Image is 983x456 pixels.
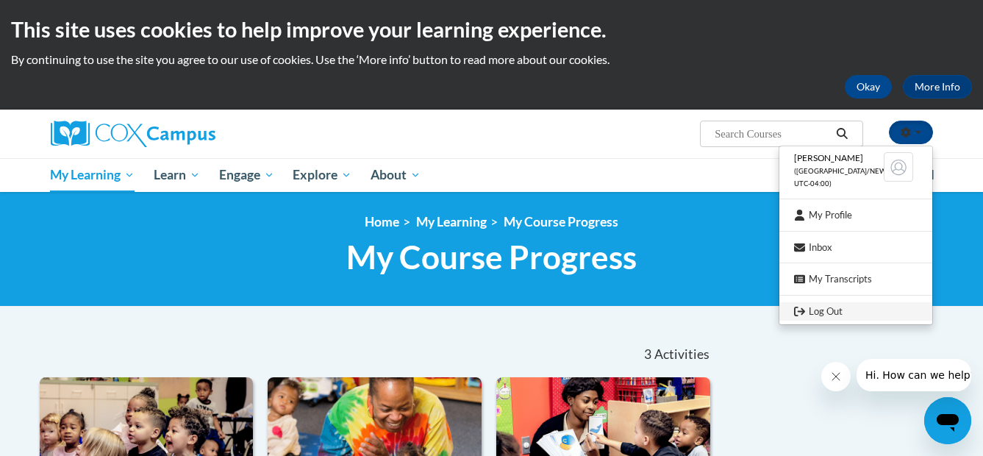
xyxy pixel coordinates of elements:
[779,302,932,321] a: Logout
[831,125,853,143] button: Search
[821,362,851,391] iframe: Close message
[346,238,637,277] span: My Course Progress
[29,158,955,192] div: Main menu
[11,15,972,44] h2: This site uses cookies to help improve your learning experience.
[144,158,210,192] a: Learn
[845,75,892,99] button: Okay
[219,166,274,184] span: Engage
[50,166,135,184] span: My Learning
[779,238,932,257] a: Inbox
[504,214,618,229] a: My Course Progress
[903,75,972,99] a: More Info
[644,346,651,363] span: 3
[11,51,972,68] p: By continuing to use the site you agree to our use of cookies. Use the ‘More info’ button to read...
[713,125,831,143] input: Search Courses
[794,152,863,163] span: [PERSON_NAME]
[924,397,971,444] iframe: Button to launch messaging window
[41,158,145,192] a: My Learning
[884,152,913,182] img: Learner Profile Avatar
[293,166,351,184] span: Explore
[283,158,361,192] a: Explore
[210,158,284,192] a: Engage
[857,359,971,391] iframe: Message from company
[361,158,430,192] a: About
[51,121,215,147] img: Cox Campus
[779,270,932,288] a: My Transcripts
[416,214,487,229] a: My Learning
[365,214,399,229] a: Home
[154,166,200,184] span: Learn
[654,346,709,363] span: Activities
[9,10,119,22] span: Hi. How can we help?
[371,166,421,184] span: About
[889,121,933,144] button: Account Settings
[794,167,909,188] span: ([GEOGRAPHIC_DATA]/New_York UTC-04:00)
[779,206,932,224] a: My Profile
[51,121,330,147] a: Cox Campus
